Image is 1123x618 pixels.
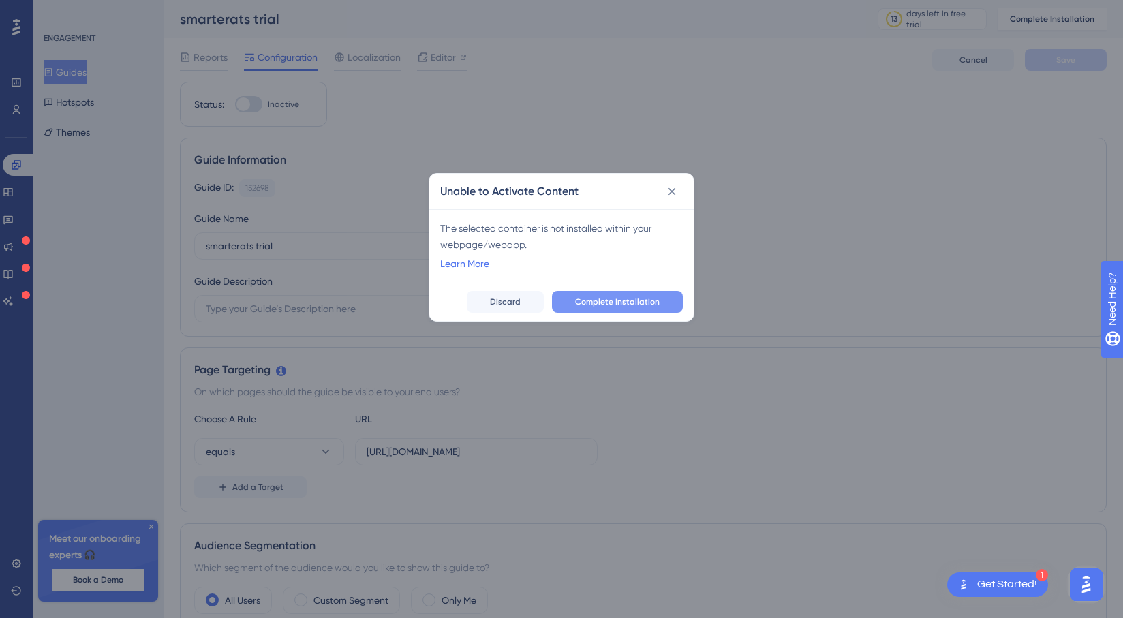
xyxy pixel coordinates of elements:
[440,256,489,272] a: Learn More
[575,296,660,307] span: Complete Installation
[955,576,972,593] img: launcher-image-alternative-text
[32,3,85,20] span: Need Help?
[1036,569,1048,581] div: 1
[1066,564,1107,605] iframe: UserGuiding AI Assistant Launcher
[947,572,1048,597] div: Open Get Started! checklist, remaining modules: 1
[440,183,579,200] h2: Unable to Activate Content
[977,577,1037,592] div: Get Started!
[440,220,683,253] div: The selected container is not installed within your webpage/webapp.
[490,296,521,307] span: Discard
